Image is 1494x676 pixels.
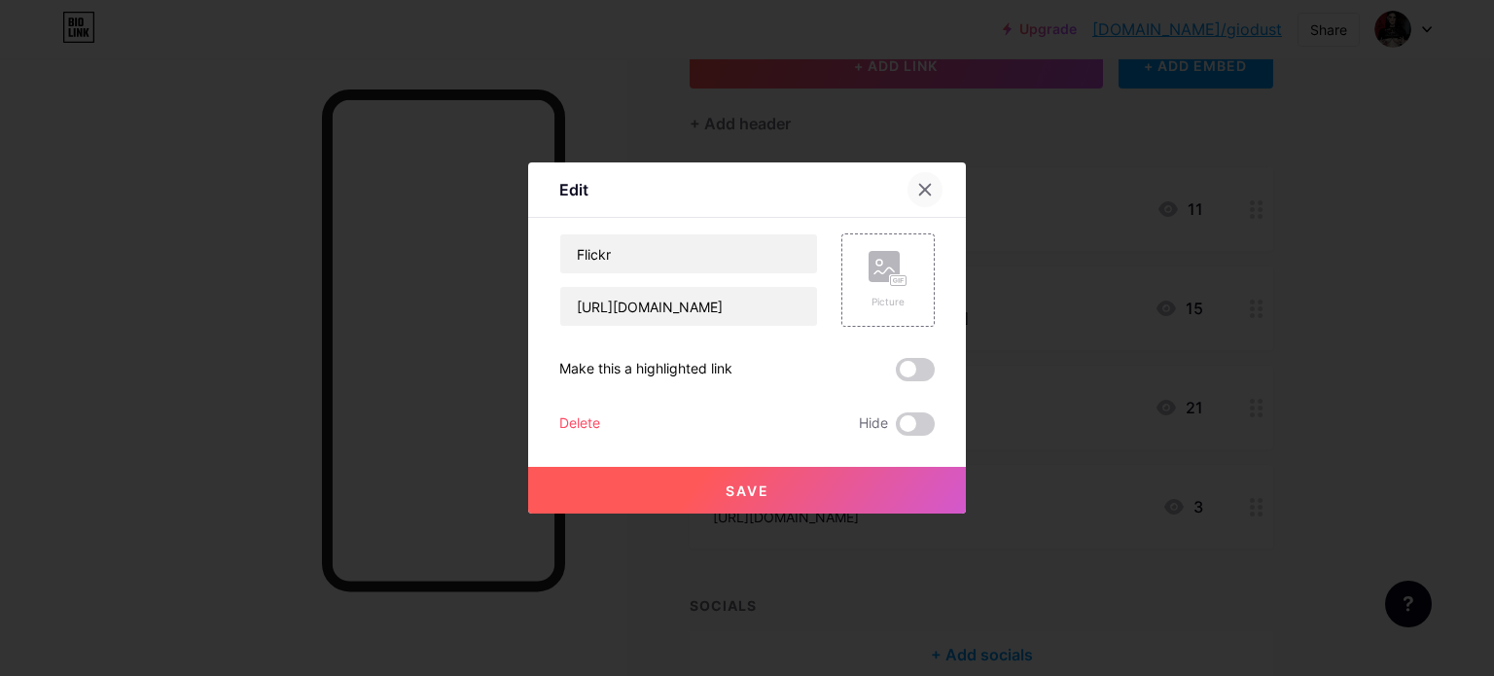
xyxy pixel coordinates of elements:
span: Hide [859,412,888,436]
div: Make this a highlighted link [559,358,732,381]
div: Picture [869,295,907,309]
div: Delete [559,412,600,436]
span: Save [726,482,769,499]
input: URL [560,287,817,326]
button: Save [528,467,966,514]
div: Edit [559,178,588,201]
input: Title [560,234,817,273]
